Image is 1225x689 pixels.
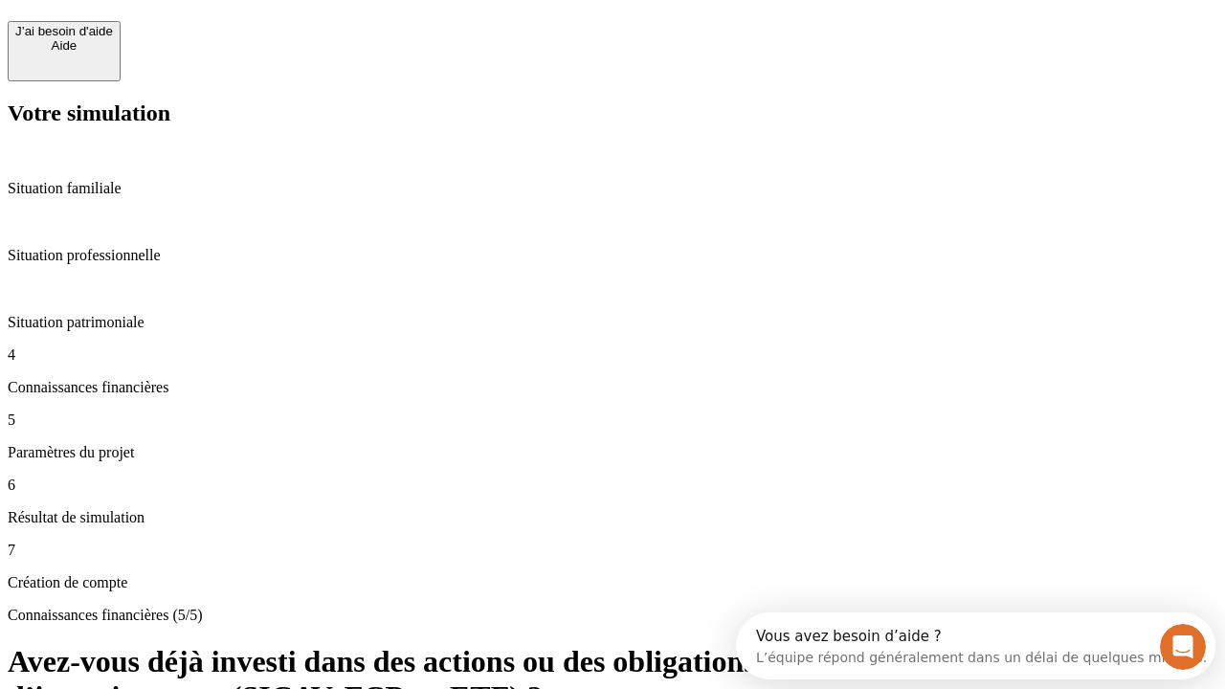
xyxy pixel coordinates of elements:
p: 6 [8,477,1217,494]
p: Situation patrimoniale [8,314,1217,331]
p: Situation familiale [8,180,1217,197]
p: 7 [8,542,1217,559]
iframe: Intercom live chat [1160,624,1206,670]
p: 4 [8,346,1217,364]
p: Création de compte [8,574,1217,591]
div: L’équipe répond généralement dans un délai de quelques minutes. [20,32,471,52]
div: Ouvrir le Messenger Intercom [8,8,527,60]
p: Connaissances financières [8,379,1217,396]
div: Aide [15,38,113,53]
div: J’ai besoin d'aide [15,24,113,38]
div: Vous avez besoin d’aide ? [20,16,471,32]
p: 5 [8,411,1217,429]
p: Paramètres du projet [8,444,1217,461]
h2: Votre simulation [8,100,1217,126]
p: Situation professionnelle [8,247,1217,264]
button: J’ai besoin d'aideAide [8,21,121,81]
p: Connaissances financières (5/5) [8,607,1217,624]
iframe: Intercom live chat discovery launcher [736,612,1215,679]
p: Résultat de simulation [8,509,1217,526]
